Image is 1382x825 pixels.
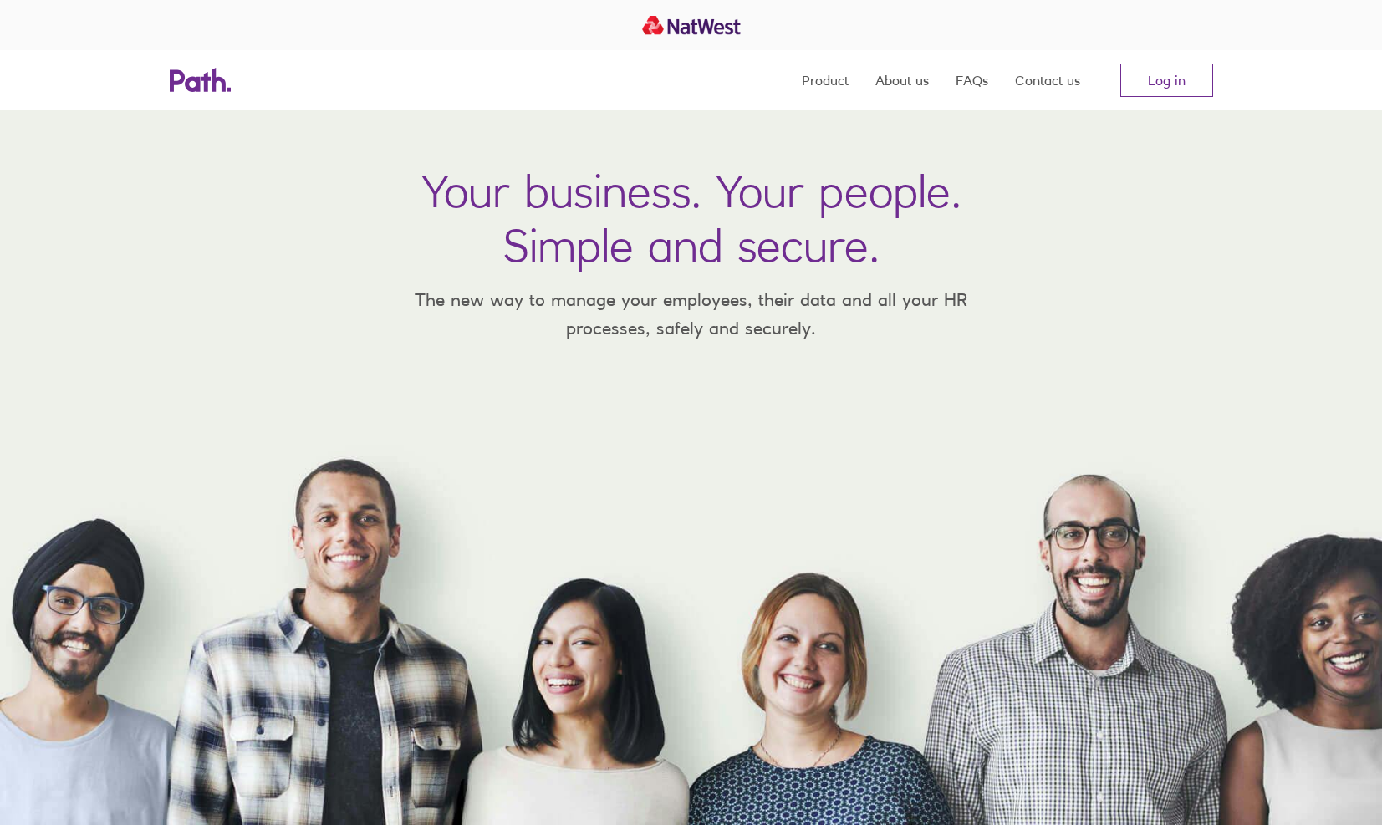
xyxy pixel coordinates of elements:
a: FAQs [956,50,988,110]
a: Product [802,50,849,110]
a: Contact us [1015,50,1080,110]
h1: Your business. Your people. Simple and secure. [421,164,961,272]
a: About us [875,50,929,110]
a: Log in [1120,64,1213,97]
p: The new way to manage your employees, their data and all your HR processes, safely and securely. [390,286,992,342]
